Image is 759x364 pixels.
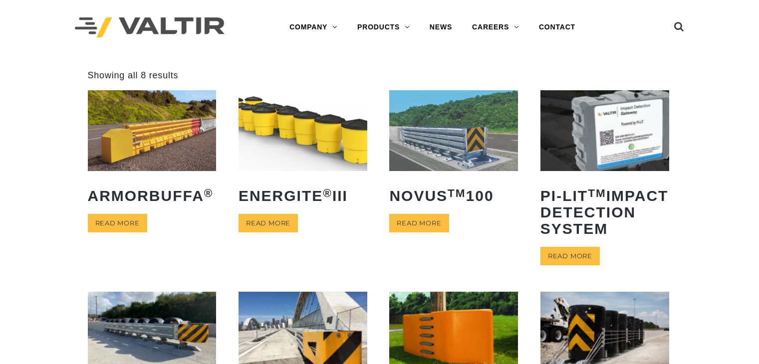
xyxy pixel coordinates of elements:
a: Read more about “PI-LITTM Impact Detection System” [540,247,600,265]
a: Read more about “ArmorBuffa®” [88,214,147,232]
sup: TM [448,187,466,199]
a: Read more about “NOVUSTM 100” [389,214,449,232]
sup: ® [323,187,332,199]
h2: NOVUS 100 [389,180,518,211]
a: ArmorBuffa® [88,90,217,211]
a: NEWS [420,17,462,37]
sup: ® [204,187,214,199]
a: CONTACT [529,17,585,37]
img: Valtir [75,17,225,38]
a: PRODUCTS [347,17,420,37]
a: CAREERS [462,17,529,37]
h2: PI-LIT Impact Detection System [540,180,669,244]
a: PI-LITTMImpact Detection System [540,90,669,244]
h2: ArmorBuffa [88,180,217,211]
a: NOVUSTM100 [389,90,518,211]
a: Read more about “ENERGITE® III” [239,214,298,232]
sup: TM [588,187,606,199]
a: COMPANY [279,17,347,37]
h2: ENERGITE III [239,180,367,211]
p: Showing all 8 results [88,70,179,81]
a: ENERGITE®III [239,90,367,211]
